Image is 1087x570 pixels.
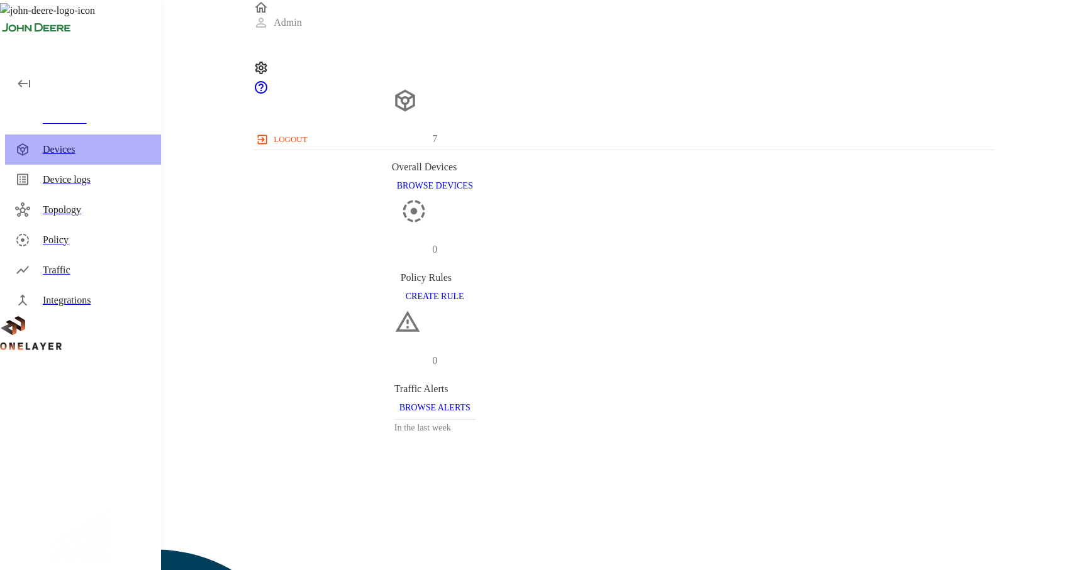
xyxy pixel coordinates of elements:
div: Traffic Alerts [394,381,476,397]
div: Policy Rules [401,270,469,285]
a: BROWSE DEVICES [392,180,478,190]
span: Support Portal [254,86,269,97]
div: Overall Devices [392,160,478,175]
p: 0 [432,353,437,368]
a: BROWSE ALERTS [394,401,476,412]
button: BROWSE ALERTS [394,397,476,420]
a: onelayer-support [254,86,269,97]
p: Admin [274,15,301,30]
a: CREATE RULE [401,290,469,301]
p: 0 [432,242,437,257]
a: logout [254,129,995,150]
button: logout [254,129,312,150]
h3: In the last week [394,420,476,436]
button: CREATE RULE [401,285,469,309]
button: BROWSE DEVICES [392,175,478,198]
